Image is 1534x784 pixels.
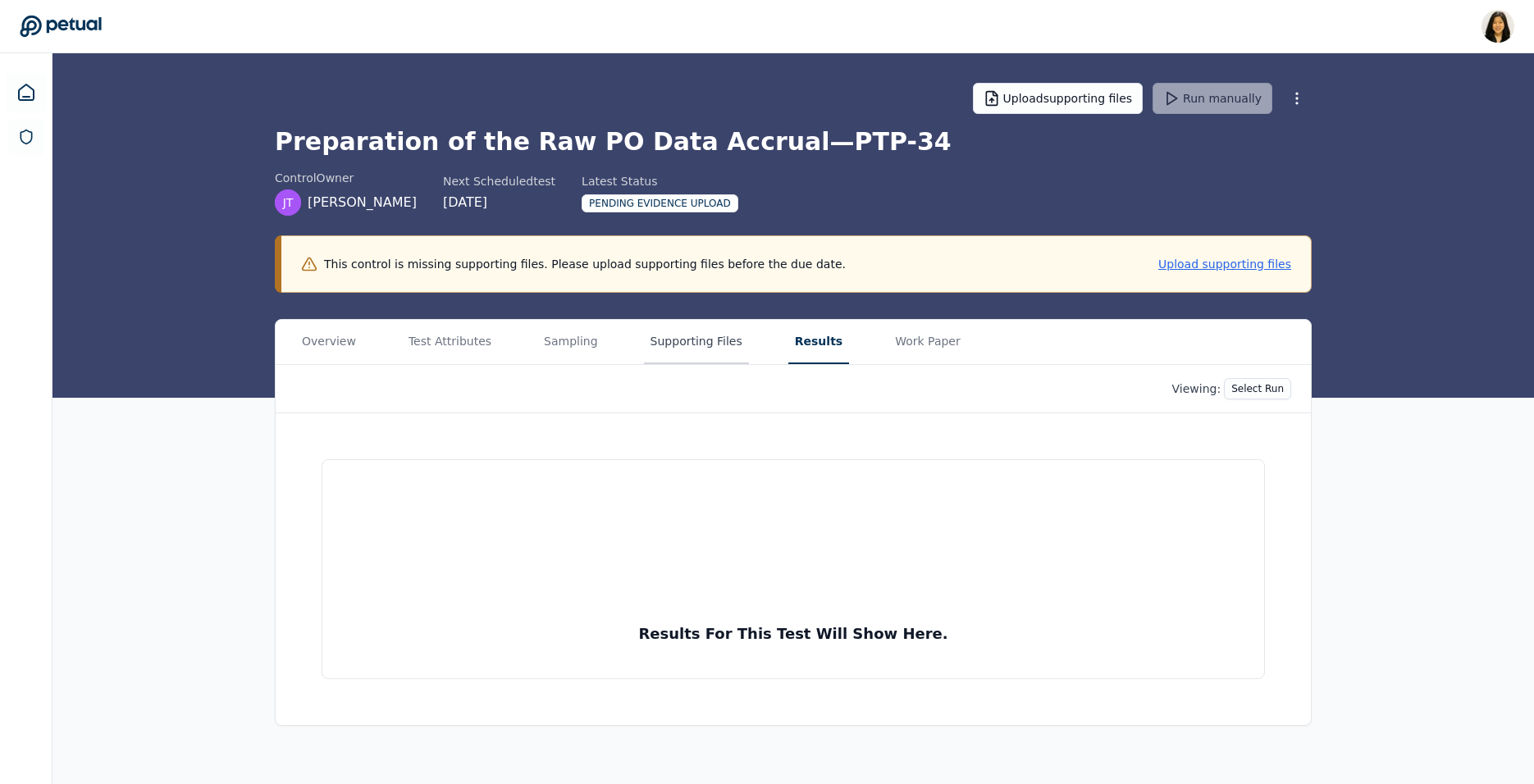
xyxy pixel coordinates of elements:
[443,193,555,212] div: [DATE]
[888,320,967,364] button: Work Paper
[1172,381,1221,397] p: Viewing:
[1224,378,1291,399] button: Select Run
[275,170,417,186] div: control Owner
[324,256,846,272] p: This control is missing supporting files. Please upload supporting files before the due date.
[8,119,44,155] a: SOC 1 Reports
[443,173,555,189] div: Next Scheduled test
[644,320,749,364] button: Supporting Files
[275,127,1312,157] h1: Preparation of the Raw PO Data Accrual — PTP-34
[1153,83,1272,114] button: Run manually
[20,15,102,38] a: Go to Dashboard
[283,194,294,211] span: JT
[1481,10,1514,43] img: Renee Park
[1158,256,1291,272] button: Upload supporting files
[732,486,855,609] img: No Result
[537,320,605,364] button: Sampling
[788,320,849,364] button: Results
[973,83,1144,114] button: Uploadsupporting files
[582,194,738,212] div: Pending Evidence Upload
[582,173,738,189] div: Latest Status
[308,193,417,212] span: [PERSON_NAME]
[295,320,363,364] button: Overview
[402,320,498,364] button: Test Attributes
[7,73,46,112] a: Dashboard
[638,622,947,645] h3: Results for this test will show here.
[1282,84,1312,113] button: More Options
